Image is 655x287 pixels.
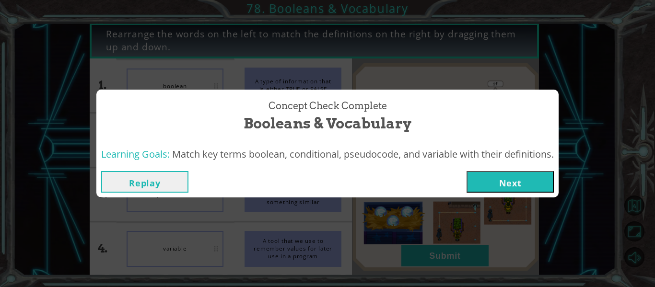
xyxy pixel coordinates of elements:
span: Learning Goals: [101,148,170,161]
span: Match key terms boolean, conditional, pseudocode, and variable with their definitions. [172,148,554,161]
span: Concept Check Complete [269,99,387,113]
button: Next [467,171,554,193]
button: Replay [101,171,188,193]
span: Booleans & Vocabulary [244,113,411,134]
